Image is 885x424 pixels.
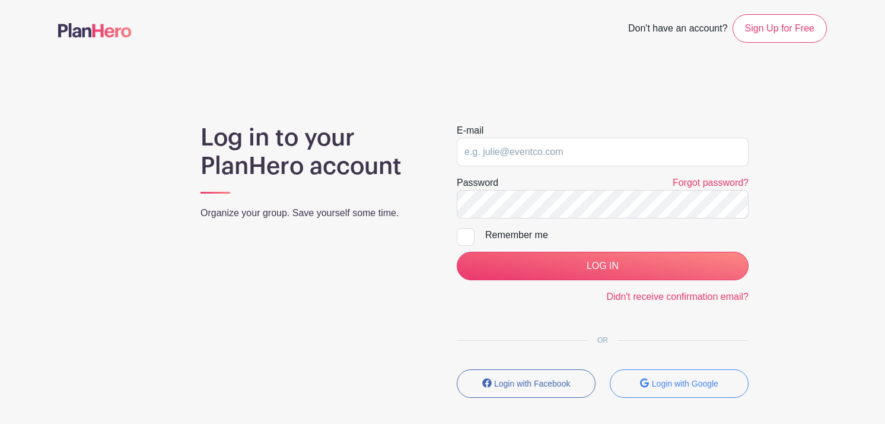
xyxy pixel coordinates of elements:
[457,138,749,166] input: e.g. julie@eventco.com
[485,228,749,242] div: Remember me
[457,369,596,398] button: Login with Facebook
[673,178,749,188] a: Forgot password?
[588,336,617,344] span: OR
[628,17,728,43] span: Don't have an account?
[200,124,428,181] h1: Log in to your PlanHero account
[58,23,132,37] img: logo-507f7623f17ff9eddc593b1ce0a138ce2505c220e1c5a4e2b4648c50719b7d32.svg
[610,369,749,398] button: Login with Google
[652,379,718,388] small: Login with Google
[457,252,749,280] input: LOG IN
[733,14,827,43] a: Sign Up for Free
[457,124,483,138] label: E-mail
[494,379,570,388] small: Login with Facebook
[200,206,428,220] p: Organize your group. Save yourself some time.
[457,176,498,190] label: Password
[606,292,749,302] a: Didn't receive confirmation email?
